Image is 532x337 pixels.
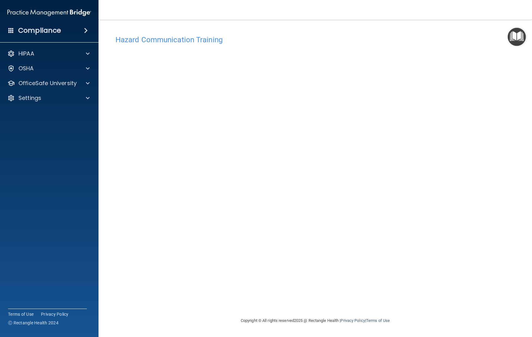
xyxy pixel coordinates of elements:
[366,318,390,323] a: Terms of Use
[18,80,77,87] p: OfficeSafe University
[7,80,90,87] a: OfficeSafe University
[18,94,41,102] p: Settings
[7,6,91,19] img: PMB logo
[8,320,58,326] span: Ⓒ Rectangle Health 2024
[7,65,90,72] a: OSHA
[203,311,428,331] div: Copyright © All rights reserved 2025 @ Rectangle Health | |
[18,26,61,35] h4: Compliance
[508,28,526,46] button: Open Resource Center
[7,94,90,102] a: Settings
[341,318,365,323] a: Privacy Policy
[8,311,34,317] a: Terms of Use
[7,50,90,57] a: HIPAA
[426,297,525,321] iframe: Drift Widget Chat Controller
[115,47,429,251] iframe: HCT
[18,65,34,72] p: OSHA
[18,50,34,57] p: HIPAA
[41,311,69,317] a: Privacy Policy
[115,36,515,44] h4: Hazard Communication Training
